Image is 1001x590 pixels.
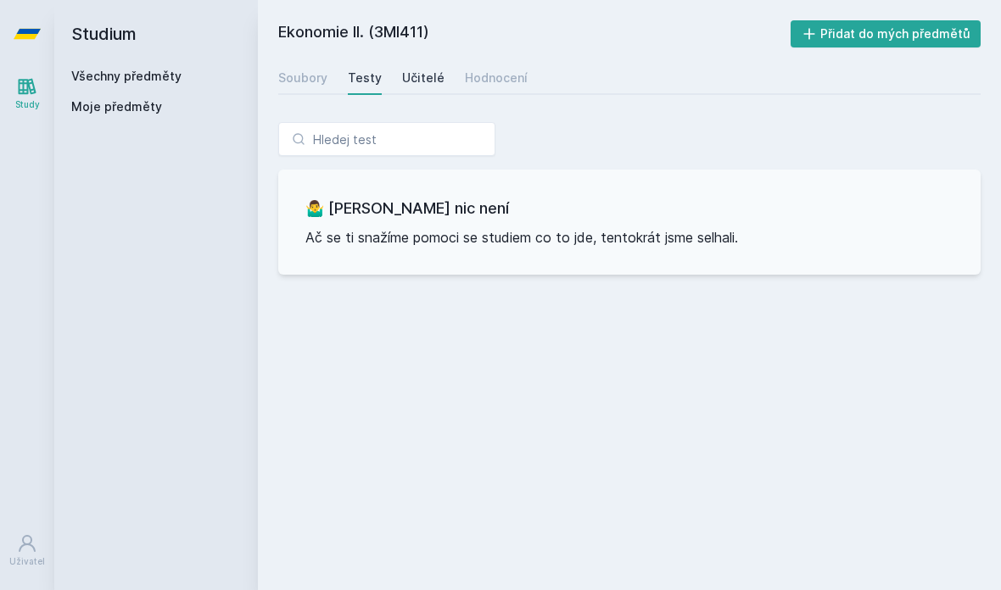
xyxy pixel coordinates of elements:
a: Testy [348,61,382,95]
a: Soubory [278,61,327,95]
div: Uživatel [9,555,45,568]
div: Učitelé [402,70,445,86]
input: Hledej test [278,122,495,156]
a: Všechny předměty [71,69,182,83]
button: Přidat do mých předmětů [791,20,981,47]
h2: Ekonomie II. (3MI411) [278,20,791,47]
div: Hodnocení [465,70,528,86]
div: Testy [348,70,382,86]
a: Study [3,68,51,120]
a: Hodnocení [465,61,528,95]
h3: 🤷‍♂️ [PERSON_NAME] nic není [305,197,953,220]
div: Soubory [278,70,327,86]
a: Uživatel [3,525,51,576]
div: Study [15,98,40,111]
a: Učitelé [402,61,445,95]
p: Ač se ti snažíme pomoci se studiem co to jde, tentokrát jsme selhali. [305,227,953,248]
span: Moje předměty [71,98,162,115]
